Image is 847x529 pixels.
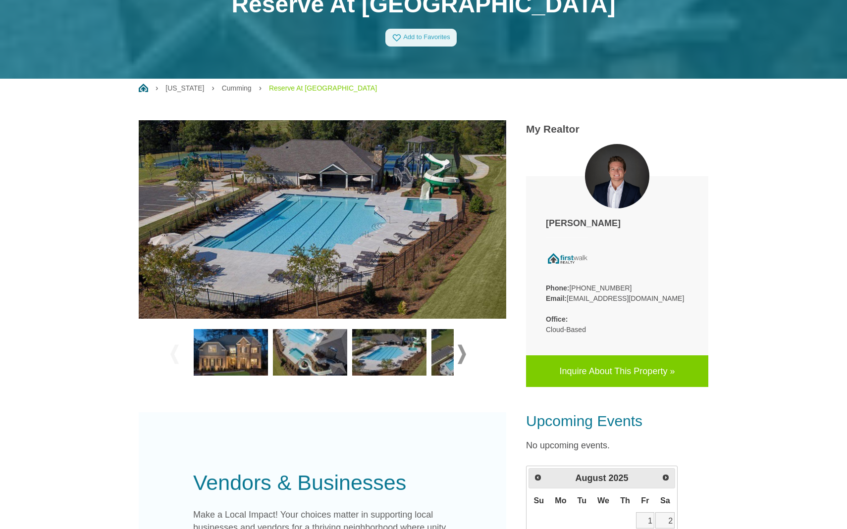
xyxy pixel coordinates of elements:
[193,467,452,499] div: Vendors & Businesses
[385,29,457,47] a: Add to Favorites
[546,315,568,323] strong: Office:
[269,84,377,92] a: Reserve At [GEOGRAPHIC_DATA]
[546,284,569,292] strong: Phone:
[526,355,708,387] a: Inquire About This Property »
[526,123,708,135] h3: My Realtor
[658,470,674,485] a: Next
[546,283,688,304] p: [PHONE_NUMBER] [EMAIL_ADDRESS][DOMAIN_NAME]
[403,33,450,41] span: Add to Favorites
[655,512,675,529] a: 2
[620,496,630,505] span: Thursday
[533,496,544,505] span: Sunday
[575,473,606,483] span: August
[578,496,587,505] span: Tuesday
[660,496,670,505] span: Saturday
[546,314,688,335] p: Cloud-Based
[546,218,688,229] h4: [PERSON_NAME]
[608,473,628,483] span: 2025
[597,496,609,505] span: Wednesday
[165,84,204,92] a: [US_STATE]
[534,474,542,481] span: Prev
[546,238,588,280] img: company logo
[662,474,670,481] span: Next
[526,439,708,452] p: No upcoming events.
[546,294,567,302] strong: Email:
[636,512,655,529] a: 1
[555,496,566,505] span: Monday
[641,496,649,505] span: Friday
[222,84,252,92] a: Cumming
[526,412,708,430] h3: Upcoming Events
[530,470,546,485] a: Prev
